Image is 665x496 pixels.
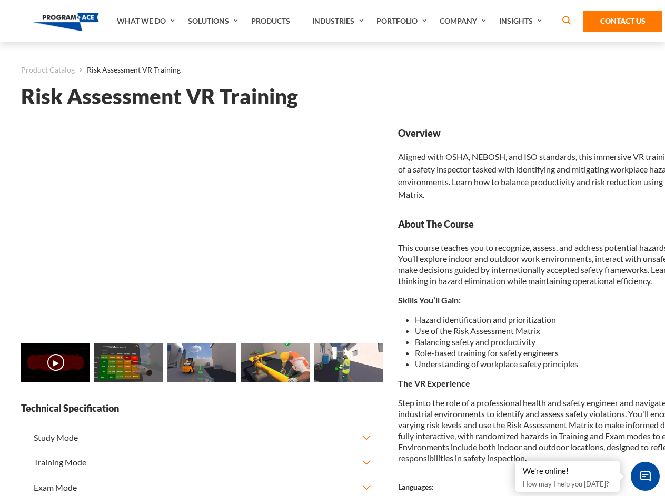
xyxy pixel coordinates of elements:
[21,402,381,415] strong: Technical Specification
[47,354,64,371] button: ▶
[94,343,163,382] img: Risk Assessment VR Training - Preview 1
[21,63,75,77] a: Product Catalog
[75,63,181,77] li: Risk Assessment VR Training
[167,343,236,382] img: Risk Assessment VR Training - Preview 2
[21,343,90,382] img: Risk Assessment VR Training - Video 0
[21,450,381,474] button: Training Mode
[314,343,383,382] img: Risk Assessment VR Training - Preview 4
[21,426,381,450] button: Study Mode
[523,478,612,490] p: How may I help you [DATE]?
[33,13,100,31] img: Program-Ace
[398,482,434,491] strong: Languages:
[583,11,662,32] a: Contact Us
[631,462,660,491] span: Chat Widget
[21,127,381,329] iframe: Risk Assessment VR Training - Video 0
[523,466,612,477] div: We're online!
[241,343,310,382] img: Risk Assessment VR Training - Preview 3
